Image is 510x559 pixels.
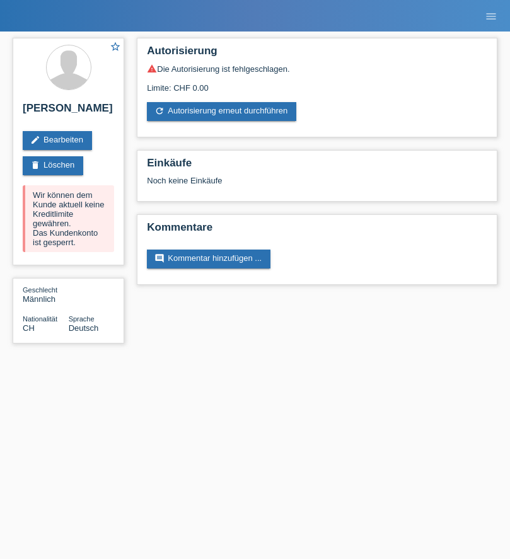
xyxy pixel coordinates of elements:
i: star_border [110,41,121,52]
a: refreshAutorisierung erneut durchführen [147,102,296,121]
span: Nationalität [23,315,57,323]
span: Schweiz [23,323,35,333]
div: Noch keine Einkäufe [147,176,487,195]
h2: [PERSON_NAME] [23,102,114,121]
a: menu [478,12,504,20]
h2: Kommentare [147,221,487,240]
span: Deutsch [69,323,99,333]
h2: Einkäufe [147,157,487,176]
div: Wir können dem Kunde aktuell keine Kreditlimite gewähren. Das Kundenkonto ist gesperrt. [23,185,114,252]
span: Sprache [69,315,95,323]
a: deleteLöschen [23,156,83,175]
i: delete [30,160,40,170]
a: commentKommentar hinzufügen ... [147,250,270,268]
h2: Autorisierung [147,45,487,64]
div: Limite: CHF 0.00 [147,74,487,93]
i: comment [154,253,165,263]
div: Männlich [23,285,69,304]
i: warning [147,64,157,74]
a: star_border [110,41,121,54]
i: menu [485,10,497,23]
i: refresh [154,106,165,116]
span: Geschlecht [23,286,57,294]
i: edit [30,135,40,145]
a: editBearbeiten [23,131,92,150]
div: Die Autorisierung ist fehlgeschlagen. [147,64,487,74]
